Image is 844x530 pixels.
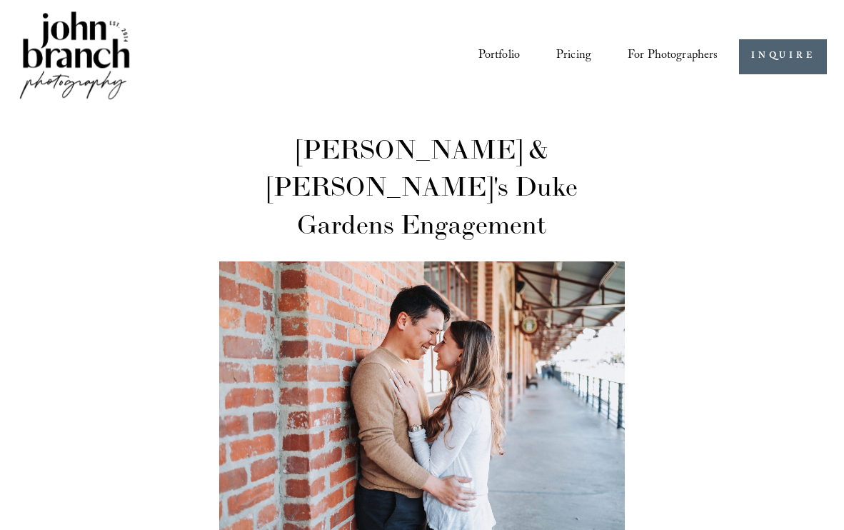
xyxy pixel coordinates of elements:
a: INQUIRE [739,39,827,74]
span: For Photographers [628,45,718,69]
a: Pricing [556,44,591,69]
h1: [PERSON_NAME] & [PERSON_NAME]'s Duke Gardens Engagement [219,131,624,244]
img: John Branch IV Photography [17,9,133,105]
a: folder dropdown [628,44,718,69]
a: Portfolio [478,44,520,69]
